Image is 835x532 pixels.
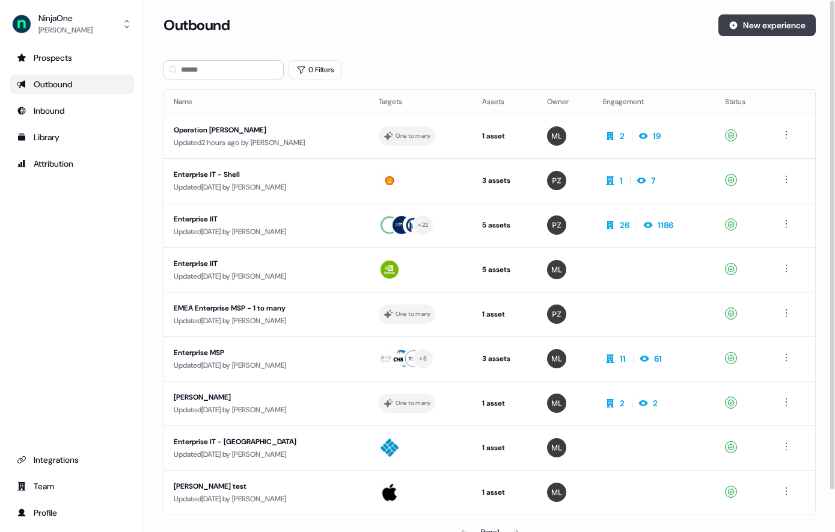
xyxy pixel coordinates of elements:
div: Updated [DATE] by [PERSON_NAME] [174,404,359,416]
div: 61 [654,353,662,365]
div: 1 asset [482,308,528,320]
div: 1 asset [482,130,528,142]
div: 7 [651,175,655,187]
h3: Outbound [164,16,230,34]
a: Go to integrations [10,450,134,469]
div: 1 [620,175,623,187]
img: Megan [547,483,566,502]
button: NinjaOne[PERSON_NAME] [10,10,134,39]
div: 1 asset [482,397,528,409]
div: Enterprise IIT [174,213,359,225]
a: Go to attribution [10,154,134,173]
th: Status [715,90,769,114]
div: [PERSON_NAME] [38,24,93,36]
div: Prospects [17,52,127,64]
div: NinjaOne [38,12,93,24]
div: Inbound [17,105,127,117]
div: Library [17,131,127,143]
div: 19 [653,130,661,142]
div: One to many [396,131,431,141]
th: Targets [369,90,473,114]
div: One to many [396,398,431,409]
div: 2 [620,397,625,409]
img: Petra [547,171,566,190]
div: Profile [17,507,127,519]
th: Name [164,90,369,114]
img: Megan [547,126,566,146]
img: Megan [547,438,566,457]
img: Megan [547,394,566,413]
th: Owner [537,90,593,114]
button: New experience [718,14,816,36]
div: Updated [DATE] by [PERSON_NAME] [174,359,359,371]
a: Go to team [10,477,134,496]
div: 1 asset [482,442,528,454]
div: 11 [620,353,626,365]
div: [PERSON_NAME] test [174,480,359,492]
div: 26 [620,219,629,231]
div: Updated [DATE] by [PERSON_NAME] [174,181,359,193]
div: 2 [620,130,625,142]
th: Assets [473,90,537,114]
th: Engagement [593,90,715,114]
img: Megan [547,260,566,279]
div: Outbound [17,78,127,90]
div: Enterprise IIT [174,258,359,270]
button: 0 Filters [289,60,342,79]
a: Go to Inbound [10,101,134,120]
a: Go to templates [10,128,134,147]
img: Megan [547,349,566,368]
div: Updated [DATE] by [PERSON_NAME] [174,226,359,238]
div: Attribution [17,158,127,170]
div: Updated [DATE] by [PERSON_NAME] [174,270,359,282]
div: Team [17,480,127,492]
div: + 22 [418,220,428,230]
div: Integrations [17,454,127,466]
img: Petra [547,215,566,235]
div: 5 assets [482,264,528,276]
div: 3 assets [482,175,528,187]
div: Enterprise IT - Shell [174,169,359,181]
div: 5 assets [482,219,528,231]
div: Enterprise IT - [GEOGRAPHIC_DATA] [174,436,359,448]
div: [PERSON_NAME] [174,391,359,403]
div: Updated [DATE] by [PERSON_NAME] [174,448,359,460]
div: Operation [PERSON_NAME] [174,124,359,136]
img: Petra [547,305,566,324]
div: Updated [DATE] by [PERSON_NAME] [174,493,359,505]
a: Go to prospects [10,48,134,67]
div: Updated 2 hours ago by [PERSON_NAME] [174,137,359,149]
div: EMEA Enterprise MSP - 1 to many [174,302,359,314]
div: Updated [DATE] by [PERSON_NAME] [174,315,359,327]
div: Enterprise MSP [174,347,359,359]
div: 2 [653,397,658,409]
div: 1186 [658,219,673,231]
div: 1 asset [482,486,528,498]
div: 3 assets [482,353,528,365]
div: One to many [396,309,431,320]
div: + 8 [419,353,427,364]
a: Go to profile [10,503,134,522]
a: Go to outbound experience [10,75,134,94]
